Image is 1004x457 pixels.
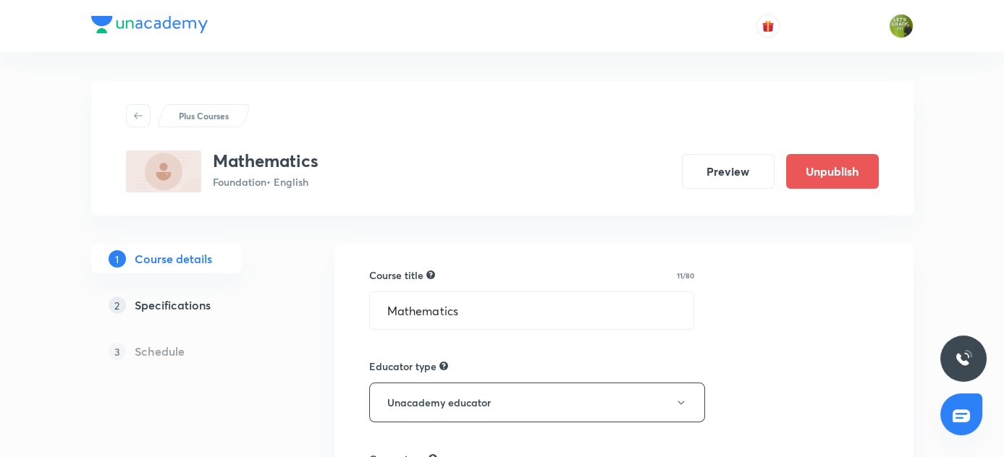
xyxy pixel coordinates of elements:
[213,174,319,189] p: Foundation • English
[91,16,208,33] img: Company Logo
[179,109,229,122] p: Plus Courses
[756,14,780,38] button: avatar
[369,383,705,422] button: Unacademy educator
[677,272,694,279] p: 11/80
[439,359,448,372] div: Not allowed to edit
[135,296,211,314] h5: Specifications
[109,296,126,314] p: 2
[91,16,208,37] a: Company Logo
[109,343,126,360] p: 3
[762,20,775,33] img: avatar
[682,154,775,189] button: Preview
[109,250,126,268] p: 1
[369,268,423,283] h6: Course title
[213,150,319,171] h3: Mathematics
[135,343,185,360] h5: Schedule
[135,250,212,268] h5: Course details
[786,154,879,189] button: Unpublish
[126,150,201,192] img: E7990970-09CD-4589-BBAD-D37C85056A6B_plus.png
[955,350,972,367] img: ttu
[426,268,435,281] div: A great title is short, clear and descriptive
[370,292,694,329] input: A great title is short, clear and descriptive
[91,291,288,320] a: 2Specifications
[889,14,914,38] img: Gaurav Uppal
[369,359,436,374] h6: Educator type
